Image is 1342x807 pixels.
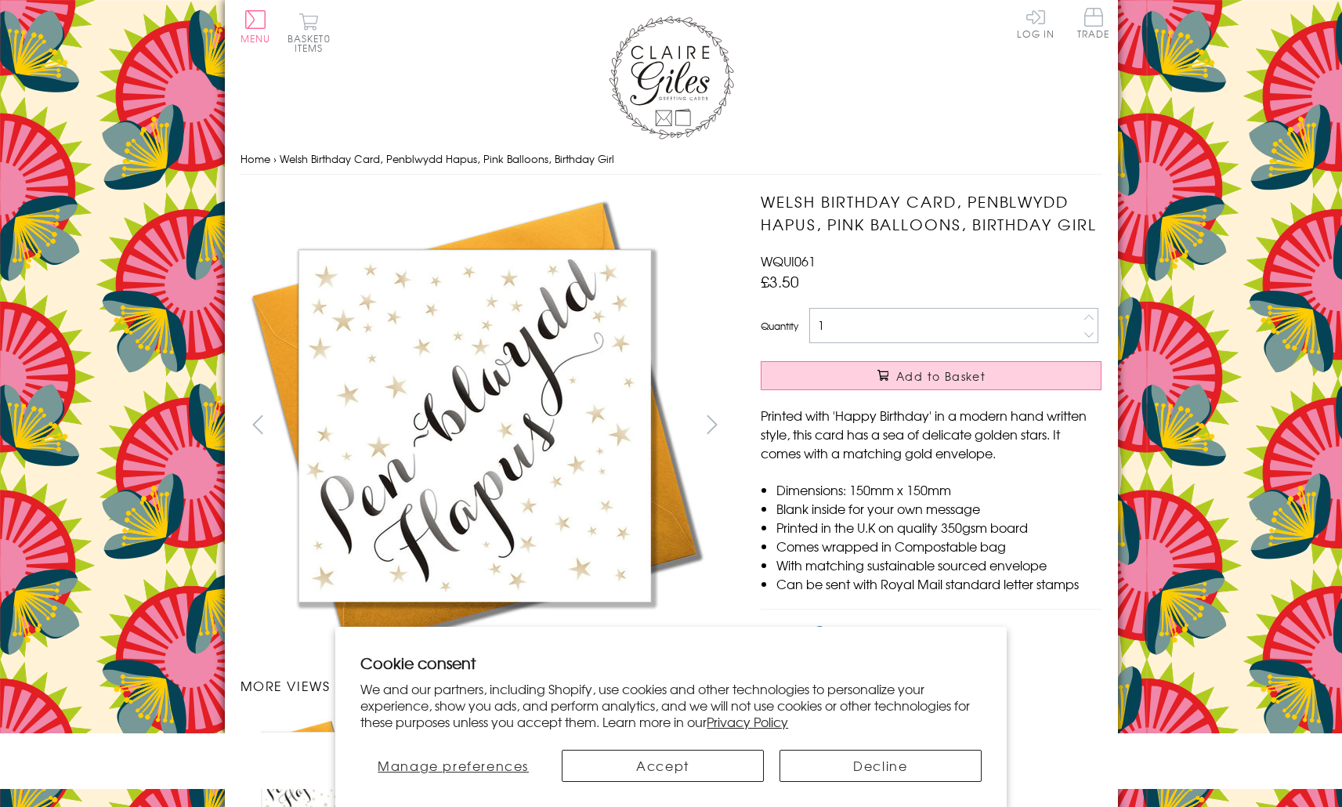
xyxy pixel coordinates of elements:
a: Home [241,151,270,166]
img: Welsh Birthday Card, Penblwydd Hapus, Pink Balloons, Birthday Girl [241,190,711,660]
li: Printed in the U.K on quality 350gsm board [776,518,1101,537]
li: Blank inside for your own message [776,499,1101,518]
li: Comes wrapped in Compostable bag [776,537,1101,555]
span: Add to Basket [896,368,986,384]
h2: Cookie consent [360,652,982,674]
button: Menu [241,10,271,43]
span: Trade [1077,8,1110,38]
span: WQUI061 [761,252,816,270]
nav: breadcrumbs [241,143,1102,176]
button: Manage preferences [360,750,546,782]
button: Add to Basket [761,361,1101,390]
a: Log In [1017,8,1054,38]
img: Claire Giles Greetings Cards [609,16,734,139]
button: next [694,407,729,442]
li: Dimensions: 150mm x 150mm [776,480,1101,499]
h3: More views [241,676,730,695]
button: Accept [562,750,764,782]
li: With matching sustainable sourced envelope [776,555,1101,574]
li: Can be sent with Royal Mail standard letter stamps [776,574,1101,593]
span: Manage preferences [378,756,529,775]
span: £3.50 [761,270,799,292]
button: prev [241,407,276,442]
span: 0 items [295,31,331,55]
span: › [273,151,277,166]
button: Decline [780,750,982,782]
label: Quantity [761,319,798,333]
a: Privacy Policy [707,712,788,731]
span: Menu [241,31,271,45]
button: Basket0 items [288,13,331,52]
a: Trade [1077,8,1110,42]
h1: Welsh Birthday Card, Penblwydd Hapus, Pink Balloons, Birthday Girl [761,190,1101,236]
p: We and our partners, including Shopify, use cookies and other technologies to personalize your ex... [360,681,982,729]
p: Printed with 'Happy Birthday' in a modern hand written style, this card has a sea of delicate gol... [761,406,1101,462]
span: Welsh Birthday Card, Penblwydd Hapus, Pink Balloons, Birthday Girl [280,151,614,166]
